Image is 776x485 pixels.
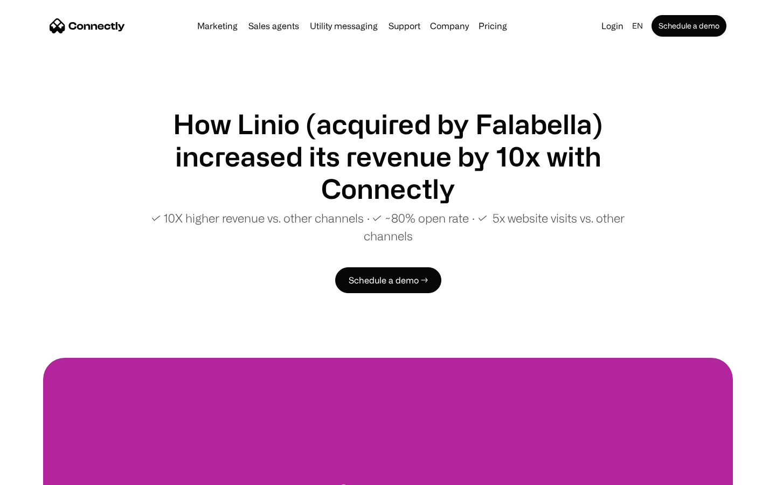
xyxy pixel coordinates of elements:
[11,465,65,481] aside: Language selected: English
[244,22,303,30] a: Sales agents
[474,22,511,30] a: Pricing
[129,209,647,245] p: ✓ 10X higher revenue vs. other channels ∙ ✓ ~80% open rate ∙ ✓ 5x website visits vs. other channels
[335,267,441,293] a: Schedule a demo →
[597,18,628,33] a: Login
[652,15,726,37] a: Schedule a demo
[430,18,469,33] div: Company
[306,22,382,30] a: Utility messaging
[22,466,65,481] ul: Language list
[384,22,425,30] a: Support
[632,18,643,33] div: en
[129,108,647,205] h1: How Linio (acquired by Falabella) increased its revenue by 10x with Connectly
[193,22,242,30] a: Marketing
